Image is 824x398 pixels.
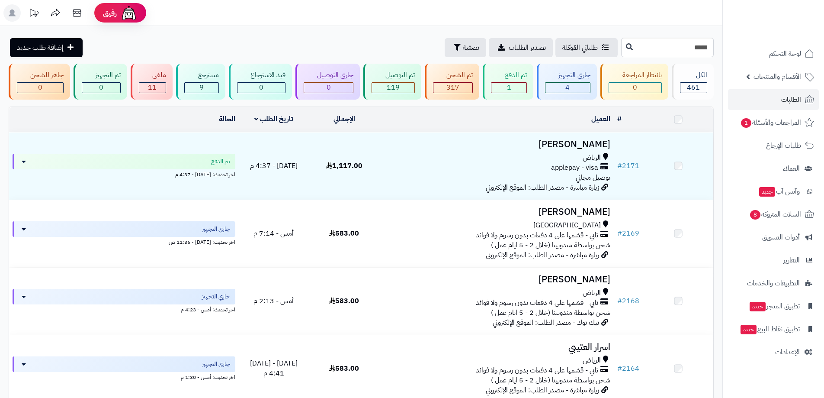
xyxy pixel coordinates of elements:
[82,70,120,80] div: تم التجهيز
[237,83,285,93] div: 0
[491,240,610,250] span: شحن بواسطة مندوبينا (خلال 2 - 5 ايام عمل )
[423,64,481,100] a: تم الشحن 317
[728,319,819,340] a: تطبيق نقاط البيعجديد
[750,210,761,220] span: 8
[775,346,800,358] span: الإعدادات
[445,38,486,57] button: تصفية
[446,82,459,93] span: 317
[741,118,752,128] span: 1
[551,163,598,173] span: applepay - visa
[250,161,298,171] span: [DATE] - 4:37 م
[728,273,819,294] a: التطبيقات والخدمات
[765,20,816,38] img: logo-2.png
[617,363,622,374] span: #
[617,114,622,124] a: #
[294,64,362,100] a: جاري التوصيل 0
[728,112,819,133] a: المراجعات والأسئلة1
[362,64,423,100] a: تم التوصيل 119
[129,64,174,100] a: ملغي 11
[583,356,601,366] span: الرياض
[670,64,715,100] a: الكل461
[329,228,359,239] span: 583.00
[202,292,230,301] span: جاري التجهيز
[491,375,610,385] span: شحن بواسطة مندوبينا (خلال 2 - 5 ايام عمل )
[749,208,801,220] span: السلات المتروكة
[202,225,230,233] span: جاري التجهيز
[486,385,599,395] span: زيارة مباشرة - مصدر الطلب: الموقع الإلكتروني
[17,42,64,53] span: إضافة طلب جديد
[507,82,511,93] span: 1
[741,325,757,334] span: جديد
[372,70,414,80] div: تم التوصيل
[759,187,775,197] span: جديد
[617,363,639,374] a: #2164
[476,298,598,308] span: تابي - قسّمها على 4 دفعات بدون رسوم ولا فوائد
[728,227,819,248] a: أدوات التسويق
[591,114,610,124] a: العميل
[509,42,546,53] span: تصدير الطلبات
[202,360,230,369] span: جاري التجهيز
[491,70,526,80] div: تم الدفع
[139,83,166,93] div: 11
[783,254,800,266] span: التقارير
[583,288,601,298] span: الرياض
[387,82,400,93] span: 119
[326,161,362,171] span: 1,117.00
[259,82,263,93] span: 0
[13,304,235,314] div: اخر تحديث: أمس - 4:23 م
[250,358,298,379] span: [DATE] - [DATE] 4:41 م
[304,70,353,80] div: جاري التوصيل
[728,342,819,362] a: الإعدادات
[533,220,601,230] span: [GEOGRAPHIC_DATA]
[680,70,707,80] div: الكل
[304,83,353,93] div: 0
[555,38,618,57] a: طلباتي المُوكلة
[174,64,227,100] a: مسترجع 9
[219,114,235,124] a: الحالة
[333,114,355,124] a: الإجمالي
[617,161,622,171] span: #
[545,83,590,93] div: 4
[329,296,359,306] span: 583.00
[491,83,526,93] div: 1
[433,83,472,93] div: 317
[7,64,72,100] a: جاهز للشحن 0
[562,42,598,53] span: طلباتي المُوكلة
[728,204,819,225] a: السلات المتروكة8
[728,158,819,179] a: العملاء
[23,4,45,24] a: تحديثات المنصة
[728,250,819,271] a: التقارير
[184,70,218,80] div: مسترجع
[758,185,800,197] span: وآتس آب
[120,4,138,22] img: ai-face.png
[463,42,479,53] span: تصفية
[609,70,661,80] div: بانتظار المراجعة
[13,372,235,381] div: اخر تحديث: أمس - 1:30 م
[728,296,819,317] a: تطبيق المتجرجديد
[489,38,553,57] a: تصدير الطلبات
[139,70,166,80] div: ملغي
[383,207,610,217] h3: [PERSON_NAME]
[10,38,83,57] a: إضافة طلب جديد
[327,82,331,93] span: 0
[253,228,294,239] span: أمس - 7:14 م
[383,342,610,352] h3: اسرار العتيبي
[617,161,639,171] a: #2171
[747,277,800,289] span: التطبيقات والخدمات
[493,317,599,328] span: تيك توك - مصدر الطلب: الموقع الإلكتروني
[783,162,800,175] span: العملاء
[254,114,294,124] a: تاريخ الطلب
[565,82,570,93] span: 4
[753,71,801,83] span: الأقسام والمنتجات
[599,64,670,100] a: بانتظار المراجعة 0
[762,231,800,243] span: أدوات التسويق
[740,323,800,335] span: تطبيق نقاط البيع
[583,153,601,163] span: الرياض
[750,302,766,311] span: جديد
[728,43,819,64] a: لوحة التحكم
[253,296,294,306] span: أمس - 2:13 م
[687,82,700,93] span: 461
[633,82,637,93] span: 0
[17,83,63,93] div: 0
[576,172,610,183] span: توصيل مجاني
